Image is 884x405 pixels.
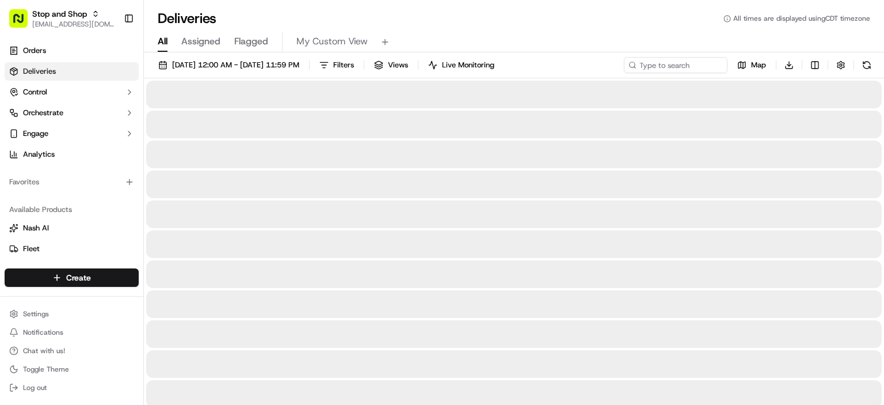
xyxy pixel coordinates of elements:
[23,128,48,139] span: Engage
[23,66,56,77] span: Deliveries
[23,365,69,374] span: Toggle Theme
[5,306,139,322] button: Settings
[733,14,870,23] span: All times are displayed using CDT timezone
[859,57,875,73] button: Refresh
[181,35,220,48] span: Assigned
[5,83,139,101] button: Control
[234,35,268,48] span: Flagged
[32,8,87,20] button: Stop and Shop
[23,108,63,118] span: Orchestrate
[9,244,134,254] a: Fleet
[5,62,139,81] a: Deliveries
[5,380,139,396] button: Log out
[23,149,55,160] span: Analytics
[423,57,500,73] button: Live Monitoring
[5,145,139,164] a: Analytics
[23,46,46,56] span: Orders
[5,219,139,237] button: Nash AI
[158,9,216,28] h1: Deliveries
[5,240,139,258] button: Fleet
[23,223,49,233] span: Nash AI
[32,20,115,29] button: [EMAIL_ADDRESS][DOMAIN_NAME]
[5,200,139,219] div: Available Products
[5,343,139,359] button: Chat with us!
[172,60,299,70] span: [DATE] 12:00 AM - [DATE] 11:59 PM
[23,383,47,392] span: Log out
[442,60,494,70] span: Live Monitoring
[333,60,354,70] span: Filters
[23,244,40,254] span: Fleet
[5,324,139,340] button: Notifications
[153,57,304,73] button: [DATE] 12:00 AM - [DATE] 11:59 PM
[388,60,408,70] span: Views
[624,57,727,73] input: Type to search
[23,328,63,337] span: Notifications
[5,268,139,287] button: Create
[23,87,47,97] span: Control
[296,35,368,48] span: My Custom View
[66,272,91,283] span: Create
[732,57,771,73] button: Map
[23,309,49,319] span: Settings
[314,57,359,73] button: Filters
[158,35,167,48] span: All
[5,124,139,143] button: Engage
[9,223,134,233] a: Nash AI
[23,346,65,355] span: Chat with us!
[5,361,139,377] button: Toggle Theme
[5,173,139,191] div: Favorites
[369,57,413,73] button: Views
[5,104,139,122] button: Orchestrate
[5,5,119,32] button: Stop and Shop[EMAIL_ADDRESS][DOMAIN_NAME]
[751,60,766,70] span: Map
[5,41,139,60] a: Orders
